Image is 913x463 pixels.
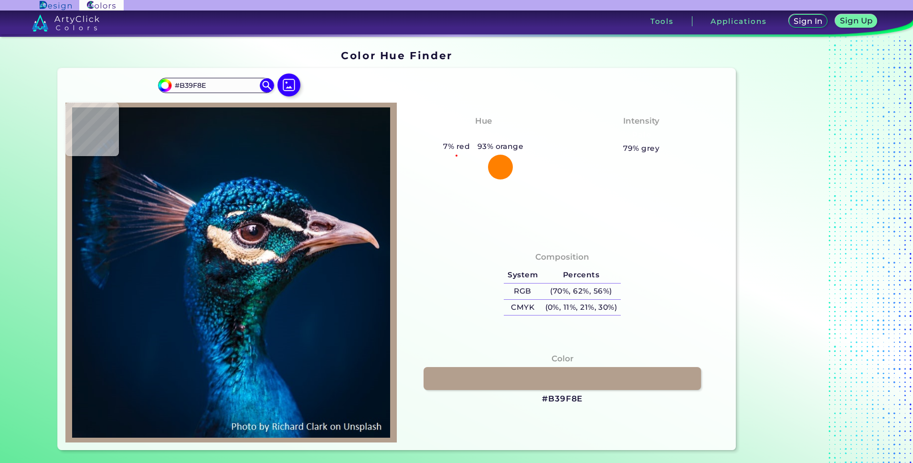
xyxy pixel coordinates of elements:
[841,17,871,24] h5: Sign Up
[711,18,766,25] h3: Applications
[623,142,659,155] h5: 79% grey
[542,393,583,405] h3: #B39F8E
[32,14,99,32] img: logo_artyclick_colors_white.svg
[535,250,589,264] h4: Composition
[40,1,72,10] img: ArtyClick Design logo
[277,74,300,96] img: icon picture
[440,140,474,153] h5: 7% red
[474,140,527,153] h5: 93% orange
[260,78,274,93] img: icon search
[463,129,504,141] h3: Orange
[541,300,621,316] h5: (0%, 11%, 21%, 30%)
[70,107,392,438] img: img_pavlin.jpg
[791,15,826,27] a: Sign In
[504,284,541,299] h5: RGB
[504,300,541,316] h5: CMYK
[795,18,821,25] h5: Sign In
[623,114,659,128] h4: Intensity
[838,15,875,27] a: Sign Up
[552,352,573,366] h4: Color
[341,48,452,63] h1: Color Hue Finder
[541,267,621,283] h5: Percents
[628,129,655,141] h3: Pale
[650,18,674,25] h3: Tools
[740,46,859,454] ins: Blocked (selector):
[541,284,621,299] h5: (70%, 62%, 56%)
[475,114,492,128] h4: Hue
[504,267,541,283] h5: System
[171,79,260,92] input: type color..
